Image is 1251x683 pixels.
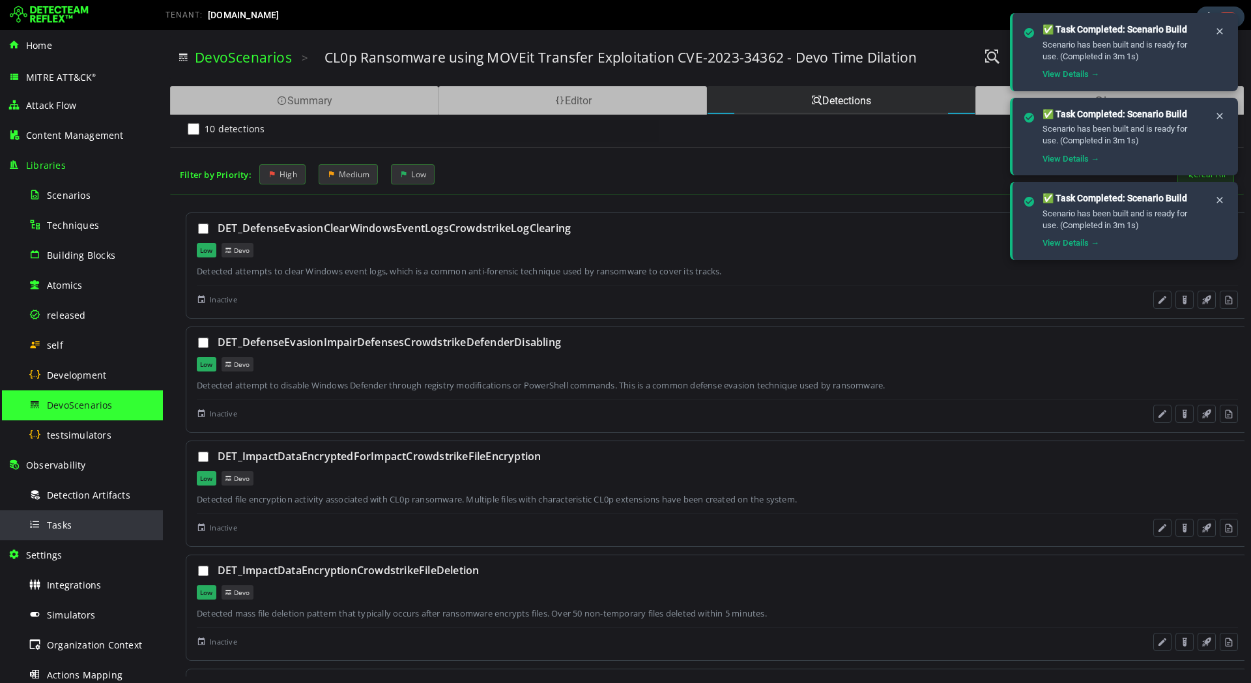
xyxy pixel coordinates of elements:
[1042,123,1204,147] div: Scenario has been built and is ready for use. (Completed in 3m 1s)
[42,93,102,105] span: 10 detections
[26,549,63,561] span: Settings
[47,279,82,291] span: Atomics
[1042,238,1099,248] a: View Details →
[1042,69,1099,79] a: View Details →
[812,56,1081,85] div: Logs
[26,39,52,51] span: Home
[1014,134,1071,154] div: Clear All
[17,139,89,151] div: Filter by Priority:
[139,20,145,35] span: >
[1042,108,1204,121] div: ✅ Task Completed: Scenario Build
[276,56,544,85] div: Editor
[47,377,74,390] span: Inactive
[59,441,91,456] div: Devo
[59,327,91,341] div: Devo
[1042,23,1204,36] div: ✅ Task Completed: Scenario Build
[47,189,91,201] span: Scenarios
[47,339,63,351] span: self
[59,555,91,570] div: Devo
[47,489,130,501] span: Detection Artifacts
[47,669,122,681] span: Actions Mapping
[55,533,1075,547] div: DET_ImpactDataEncryptionCrowdstrikeFileDeletion
[34,235,1075,247] div: Detected attempts to clear Windows event logs, which is a common anti-forensic technique used by ...
[228,134,272,154] div: Low
[47,399,113,411] span: DevoScenarios
[1008,20,1073,36] button: Private
[34,441,53,456] div: Low
[55,305,1075,319] div: DET_DefenseEvasionImpairDefensesCrowdstrikeDefenderDisabling
[32,18,129,36] a: DevoScenarios
[208,10,280,20] span: [DOMAIN_NAME]
[156,134,215,154] div: Medium
[47,491,74,504] span: Inactive
[47,605,74,618] span: Inactive
[1042,192,1204,205] div: ✅ Task Completed: Scenario Build
[34,534,47,547] div: Select this detection
[162,18,754,36] h3: CL0p Ransomware using MOVEit Transfer Exploitation CVE-2023-34362 - Devo Time Dilation
[47,609,95,621] span: Simulators
[1042,154,1099,164] a: View Details →
[59,213,91,227] div: Devo
[55,191,1075,205] div: DET_DefenseEvasionClearWindowsEventLogsCrowdstrikeLogClearing
[47,219,99,231] span: Techniques
[165,10,203,20] span: TENANT:
[47,309,86,321] span: released
[47,263,74,276] span: Inactive
[1042,39,1204,63] div: Scenario has been built and is ready for use. (Completed in 3m 1s)
[26,159,66,171] span: Libraries
[55,419,1075,433] div: DET_ImpactDataEncryptedForImpactCrowdstrikeFileEncryption
[96,134,143,154] div: High
[26,71,96,83] span: MITRE ATT&CK
[1022,22,1059,33] span: Private
[7,56,276,85] div: Summary
[47,369,106,381] span: Development
[34,306,47,319] div: Select this detection
[1042,208,1204,231] div: Scenario has been built and is ready for use. (Completed in 3m 1s)
[47,579,101,591] span: Integrations
[34,349,1075,361] div: Detected attempt to disable Windows Defender through registry modifications or PowerShell command...
[92,72,96,78] sup: ®
[34,213,53,227] div: Low
[47,519,72,531] span: Tasks
[47,429,111,441] span: testsimulators
[47,249,115,261] span: Building Blocks
[34,577,1075,589] div: Detected mass file deletion pattern that typically occurs after ransomware encrypts files. Over 5...
[34,555,53,570] div: Low
[34,192,47,205] div: Select this detection
[1196,7,1244,27] div: Task Notifications
[10,5,89,25] img: Detecteam logo
[34,420,47,433] div: Select this detection
[26,129,124,141] span: Content Management
[26,459,86,471] span: Observability
[34,463,1075,475] div: Detected file encryption activity associated with CL0p ransomware. Multiple files with characteri...
[47,639,142,651] span: Organization Context
[544,56,812,85] div: Detections
[34,327,53,341] div: Low
[1218,12,1237,22] span: 6
[26,99,76,111] span: Attack Flow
